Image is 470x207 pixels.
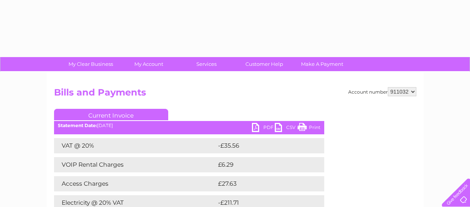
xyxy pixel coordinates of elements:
[216,138,310,153] td: -£35.56
[252,123,275,134] a: PDF
[58,123,97,128] b: Statement Date:
[117,57,180,71] a: My Account
[59,57,122,71] a: My Clear Business
[54,87,416,102] h2: Bills and Payments
[298,123,320,134] a: Print
[54,123,324,128] div: [DATE]
[54,157,216,172] td: VOIP Rental Charges
[233,57,296,71] a: Customer Help
[175,57,238,71] a: Services
[275,123,298,134] a: CSV
[54,109,168,120] a: Current Invoice
[216,176,309,191] td: £27.63
[348,87,416,96] div: Account number
[291,57,354,71] a: Make A Payment
[54,176,216,191] td: Access Charges
[54,138,216,153] td: VAT @ 20%
[216,157,306,172] td: £6.29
